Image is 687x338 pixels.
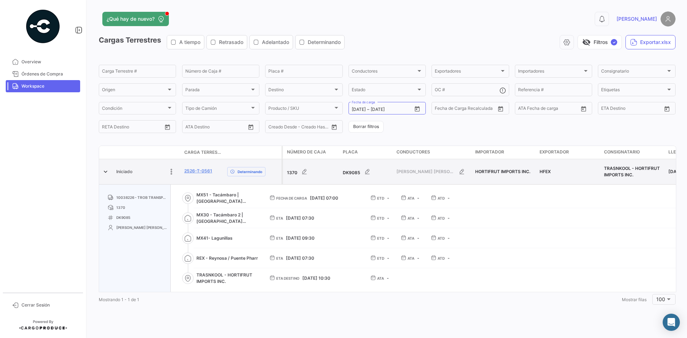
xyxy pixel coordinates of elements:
[6,80,80,92] a: Workspace
[625,35,676,49] button: Exportar.xlsx
[408,235,414,241] span: ATA
[537,146,601,159] datatable-header-cell: Exportador
[25,9,61,44] img: powered-by.png
[578,35,622,49] button: visibility_offFiltros✓
[475,169,530,174] span: HORTIFRUT IMPORTS INC.
[540,149,569,155] span: Exportador
[196,212,258,225] span: MX30 - Tacámbaro 2 | [GEOGRAPHIC_DATA][PERSON_NAME]
[472,146,537,159] datatable-header-cell: Importador
[448,235,450,241] span: -
[601,107,614,112] input: Desde
[604,149,640,155] span: Consignatario
[438,195,445,201] span: ATD
[286,235,315,241] span: [DATE] 09:30
[408,255,414,261] span: ATA
[162,122,173,132] button: Open calendar
[622,297,647,302] span: Mostrar filas
[663,314,680,331] div: Abrir Intercom Messenger
[184,149,221,156] span: Carga Terrestre #
[212,125,241,130] input: ATA Hasta
[262,39,289,46] span: Adelantado
[387,215,389,221] span: -
[396,149,430,155] span: Conductores
[417,255,419,261] span: -
[611,39,617,45] span: ✓
[377,255,384,261] span: ETD
[276,215,283,221] span: ETA
[396,168,455,175] span: [PERSON_NAME] [PERSON_NAME]
[352,88,416,93] span: Estado
[302,275,330,281] span: [DATE] 10:30
[377,215,384,221] span: ETD
[268,107,333,112] span: Producto / SKU
[343,165,391,179] div: DK9085
[352,107,366,112] input: Desde
[448,215,450,221] span: -
[286,255,314,261] span: [DATE] 07:30
[196,272,258,285] span: TRASNKOOL - HORTIFRUT IMPORTS INC.
[21,59,77,65] span: Overview
[582,38,591,46] span: visibility_off
[417,215,419,221] span: -
[617,15,657,23] span: [PERSON_NAME]
[276,255,283,261] span: ETA
[367,107,369,112] span: –
[21,71,77,77] span: Órdenes de Compra
[6,68,80,80] a: Órdenes de Compra
[181,146,224,158] datatable-header-cell: Carga Terrestre #
[308,39,341,46] span: Determinando
[185,107,250,112] span: Tipo de Camión
[475,149,504,155] span: Importador
[238,169,262,175] span: Determinando
[6,56,80,68] a: Overview
[377,275,384,281] span: ATA
[343,149,358,155] span: Placa
[185,125,207,130] input: ATA Desde
[179,39,200,46] span: A tiempo
[283,146,340,159] datatable-header-cell: Número de Caja
[438,255,445,261] span: ATD
[99,297,139,302] span: Mostrando 1 - 1 de 1
[224,150,282,155] datatable-header-cell: Delay Status
[167,35,204,49] button: A tiempo
[102,125,115,130] input: Desde
[377,195,384,201] span: ETD
[394,146,472,159] datatable-header-cell: Conductores
[352,70,416,75] span: Conductores
[661,11,676,26] img: placeholder-user.png
[540,169,551,174] span: HFEX
[102,88,166,93] span: Origen
[113,150,181,155] datatable-header-cell: Estado
[518,107,540,112] input: ATA Desde
[578,103,589,114] button: Open calendar
[601,88,666,93] span: Etiquetas
[21,83,77,89] span: Workspace
[349,121,384,133] button: Borrar filtros
[116,195,167,200] span: 10038226 - TROB TRANSPORTES SA DE CV
[604,166,660,177] span: TRASNKOOL - HORTIFRUT IMPORTS INC.
[438,235,445,241] span: ATD
[286,215,314,221] span: [DATE] 07:30
[196,255,258,261] span: REX - Reynosa / Puente Pharr
[116,168,132,175] span: Iniciado
[99,35,347,49] h3: Cargas Terrestres
[116,205,125,210] span: 1370
[268,88,333,93] span: Destino
[417,235,419,241] span: -
[102,12,169,26] button: ¿Qué hay de nuevo?
[340,146,394,159] datatable-header-cell: Placa
[387,235,389,241] span: -
[207,35,247,49] button: Retrasado
[120,125,148,130] input: Hasta
[276,275,299,281] span: ETA Destino
[662,103,672,114] button: Open calendar
[453,107,481,112] input: Hasta
[371,107,399,112] input: Hasta
[387,195,389,201] span: -
[107,15,155,23] span: ¿Qué hay de nuevo?
[250,35,293,49] button: Adelantado
[329,122,340,132] button: Open calendar
[196,192,258,205] span: MX51 - Tacámbaro | [GEOGRAPHIC_DATA][PERSON_NAME]
[518,70,583,75] span: Importadores
[601,146,666,159] datatable-header-cell: Consignatario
